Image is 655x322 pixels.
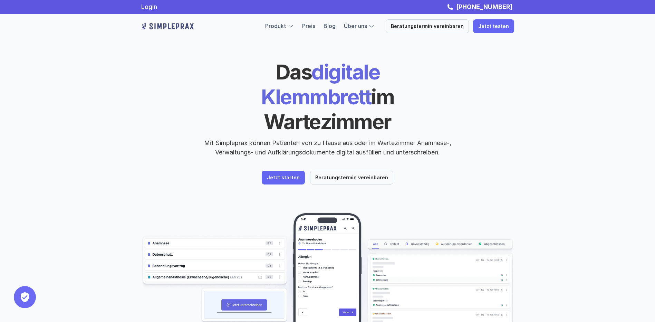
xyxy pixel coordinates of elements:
a: Beratungstermin vereinbaren [386,19,469,33]
p: Beratungstermin vereinbaren [391,23,464,29]
h1: digitale Klemmbrett [209,59,447,134]
a: Blog [324,22,336,29]
a: Login [141,3,157,10]
a: Jetzt testen [473,19,514,33]
a: Beratungstermin vereinbaren [310,171,393,184]
p: Beratungstermin vereinbaren [315,175,388,181]
strong: [PHONE_NUMBER] [456,3,512,10]
a: [PHONE_NUMBER] [454,3,514,10]
span: im Wartezimmer [264,84,398,134]
span: Das [276,59,312,84]
a: Jetzt starten [262,171,305,184]
p: Jetzt testen [478,23,509,29]
p: Jetzt starten [267,175,300,181]
a: Produkt [265,22,286,29]
p: Mit Simpleprax können Patienten von zu Hause aus oder im Wartezimmer Anamnese-, Verwaltungs- und ... [198,138,457,157]
a: Über uns [344,22,367,29]
a: Preis [302,22,315,29]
